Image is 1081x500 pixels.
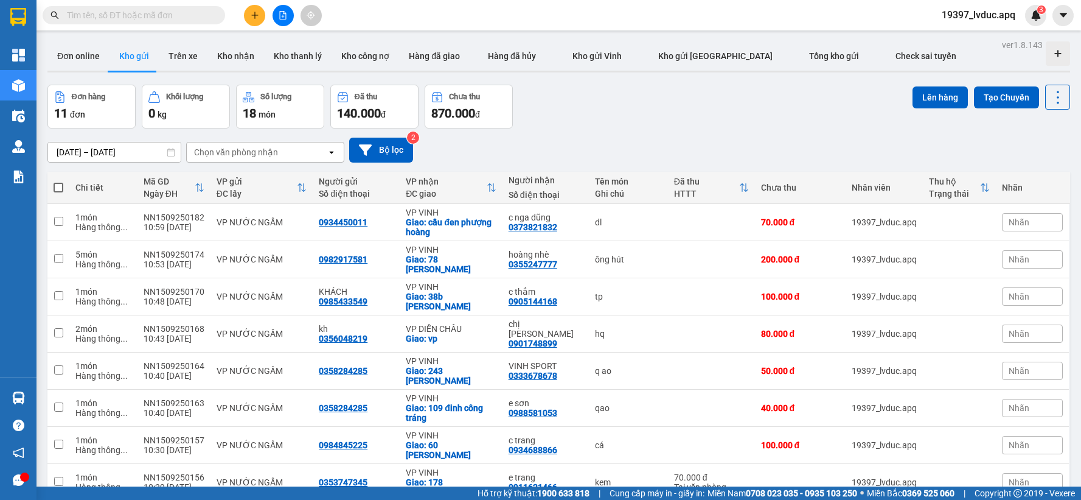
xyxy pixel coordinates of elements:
div: 0934450011 [319,217,367,227]
div: Mã GD [144,177,195,186]
button: Đã thu140.000đ [330,85,419,129]
div: 40.000 đ [761,403,839,413]
div: c thắm [509,287,583,297]
div: 19397_lvduc.apq [852,440,917,450]
div: 1 món [75,435,131,445]
span: Nhãn [1009,255,1029,264]
button: Tạo Chuyến [974,86,1039,108]
div: VP NƯỚC NGẦM [217,440,307,450]
span: copyright [1013,489,1022,498]
div: 0934688866 [509,445,557,455]
div: Số điện thoại [319,189,394,199]
div: Giao: 60 nguyễn thị minh khai [406,440,496,460]
div: 0984845225 [319,440,367,450]
img: warehouse-icon [12,140,25,153]
div: VP NƯỚC NGẦM [217,292,307,301]
div: chị ngân [509,319,583,339]
button: Kho nhận [207,41,264,71]
div: Giao: 243 nguyễn trãi [406,366,496,386]
span: ... [120,297,128,306]
span: Miền Nam [707,487,857,500]
span: Nhãn [1009,217,1029,227]
div: VP gửi [217,177,297,186]
div: NN1509250163 [144,398,204,408]
span: ... [120,482,128,492]
div: Giao: 109 đinh công tráng [406,403,496,423]
img: warehouse-icon [12,392,25,404]
div: VP NƯỚC NGẦM [217,403,307,413]
div: VINH SPORT [509,361,583,371]
div: 19397_lvduc.apq [852,255,917,264]
div: 1 món [75,213,131,222]
img: dashboard-icon [12,49,25,62]
div: kh [319,324,394,334]
div: 0982917581 [319,255,367,264]
div: Người nhận [509,175,583,185]
div: Hàng thông thường [75,408,131,418]
div: Hàng thông thường [75,482,131,492]
div: 0985433549 [319,297,367,306]
div: 19397_lvduc.apq [852,403,917,413]
div: 0905144168 [509,297,557,306]
div: NN1509250157 [144,435,204,445]
div: 10:59 [DATE] [144,222,204,232]
span: Nhãn [1009,403,1029,413]
div: 0911621466 [509,482,557,492]
span: Nhãn [1009,477,1029,487]
sup: 2 [407,132,419,144]
div: Trạng thái [929,189,980,199]
span: Kho gửi [GEOGRAPHIC_DATA] [658,51,773,61]
div: Nhân viên [852,183,917,192]
div: 0333678678 [509,371,557,381]
div: NN1509250170 [144,287,204,297]
th: Toggle SortBy [210,172,313,204]
span: ⚪️ [860,491,864,496]
div: Giao: 78 trần đăng ninh [406,255,496,274]
div: 10:48 [DATE] [144,297,204,306]
span: Hàng đã hủy [488,51,536,61]
div: Hàng thông thường [75,297,131,306]
span: caret-down [1058,10,1069,21]
div: NN1509250182 [144,213,204,222]
div: 0358284285 [319,366,367,376]
div: 19397_lvduc.apq [852,477,917,487]
span: 870.000 [431,106,475,121]
span: 19397_lvduc.apq [932,7,1025,23]
div: Hàng thông thường [75,259,131,269]
div: Chi tiết [75,183,131,192]
span: message [13,474,24,486]
strong: 1900 633 818 [537,488,589,498]
span: Hỗ trợ kỹ thuật: [478,487,589,500]
span: aim [307,11,315,19]
button: Kho thanh lý [264,41,332,71]
div: NN1509250164 [144,361,204,371]
span: ... [120,259,128,269]
span: kg [158,110,167,119]
div: VP VINH [406,356,496,366]
button: Kho gửi [109,41,159,71]
th: Toggle SortBy [923,172,996,204]
strong: 0708 023 035 - 0935 103 250 [746,488,857,498]
div: 100.000 đ [761,440,839,450]
div: 100.000 đ [761,292,839,301]
img: logo-vxr [10,8,26,26]
button: caret-down [1052,5,1074,26]
div: 19397_lvduc.apq [852,292,917,301]
span: món [259,110,276,119]
span: Kho gửi Vinh [572,51,622,61]
div: NN1509250174 [144,250,204,259]
div: hq [595,329,662,339]
span: plus [251,11,259,19]
span: ... [120,222,128,232]
div: dl [595,217,662,227]
img: warehouse-icon [12,110,25,122]
span: 3 [1039,5,1043,14]
span: ... [120,334,128,343]
div: e trang [509,473,583,482]
div: Đã thu [355,93,377,101]
span: 140.000 [337,106,381,121]
div: NN1509250156 [144,473,204,482]
button: Hàng đã giao [399,41,470,71]
div: 10:43 [DATE] [144,334,204,343]
input: Select a date range. [48,143,181,162]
